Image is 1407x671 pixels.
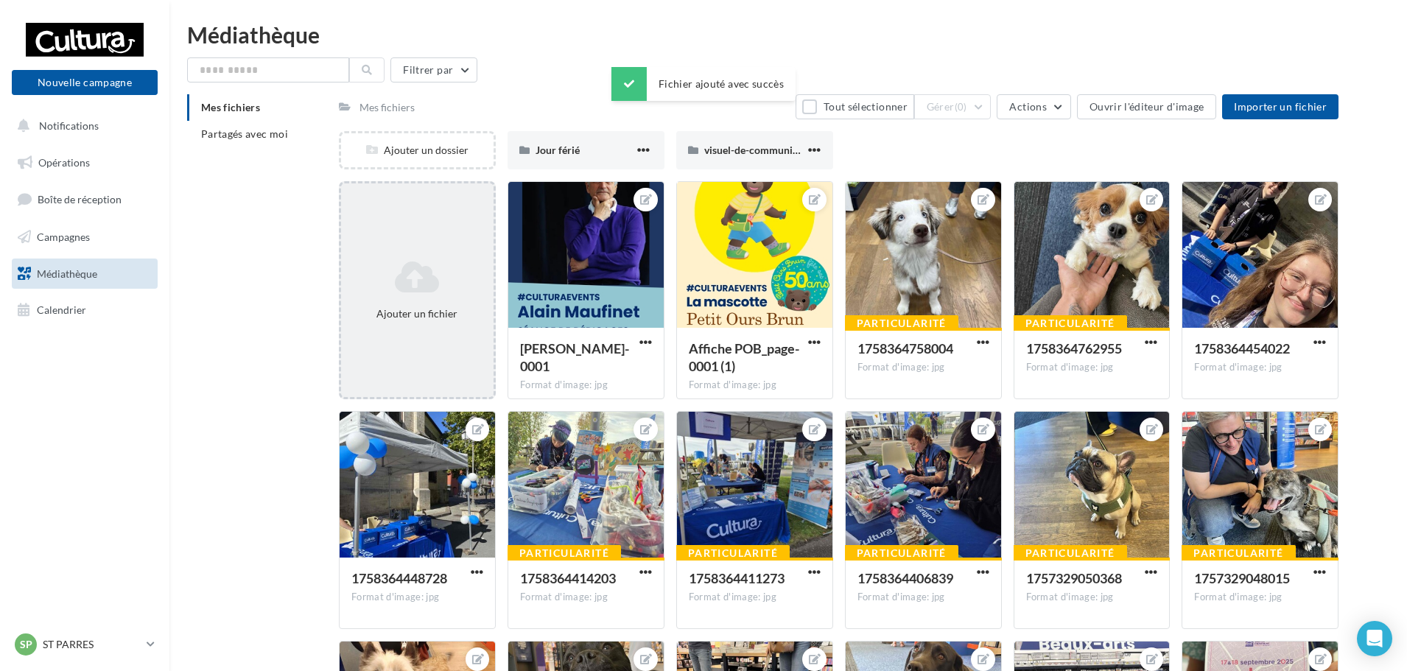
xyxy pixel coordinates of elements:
button: Tout sélectionner [796,94,913,119]
div: Mes fichiers [359,100,415,115]
span: (0) [955,101,967,113]
div: Format d'image: jpg [1194,591,1326,604]
button: Actions [997,94,1070,119]
span: Notifications [39,119,99,132]
span: Partagés avec moi [201,127,288,140]
span: 1758364411273 [689,570,785,586]
div: Particularité [1014,545,1127,561]
span: Affiche POB_page-0001 (1) [689,340,799,374]
span: Mes fichiers [201,101,260,113]
span: 1758364414203 [520,570,616,586]
a: Calendrier [9,295,161,326]
a: Médiathèque [9,259,161,289]
a: SP ST PARRES [12,630,158,658]
span: Importer un fichier [1234,100,1327,113]
span: Alain Maufinet_page-0001 [520,340,629,374]
button: Notifications [9,110,155,141]
span: visuel-de-communication [704,144,821,156]
span: Calendrier [37,303,86,316]
div: Format d'image: jpg [857,361,989,374]
div: Format d'image: jpg [689,379,821,392]
span: 1757329050368 [1026,570,1122,586]
div: Format d'image: jpg [351,591,483,604]
a: Boîte de réception [9,183,161,215]
div: Format d'image: jpg [689,591,821,604]
button: Nouvelle campagne [12,70,158,95]
div: Particularité [1182,545,1295,561]
button: Ouvrir l'éditeur d'image [1077,94,1216,119]
span: 1757329048015 [1194,570,1290,586]
span: Jour férié [536,144,580,156]
div: Open Intercom Messenger [1357,621,1392,656]
span: Campagnes [37,231,90,243]
a: Campagnes [9,222,161,253]
div: Médiathèque [187,24,1389,46]
span: SP [20,637,32,652]
button: Filtrer par [390,57,477,82]
a: Opérations [9,147,161,178]
div: Particularité [845,315,958,331]
span: 1758364762955 [1026,340,1122,356]
div: Ajouter un fichier [347,306,488,321]
div: Particularité [1014,315,1127,331]
span: Boîte de réception [38,193,122,205]
div: Ajouter un dossier [341,143,494,158]
button: Importer un fichier [1222,94,1338,119]
span: Actions [1009,100,1046,113]
div: Format d'image: jpg [857,591,989,604]
div: Particularité [845,545,958,561]
div: Format d'image: jpg [1026,361,1158,374]
div: Fichier ajouté avec succès [611,67,796,101]
span: 1758364454022 [1194,340,1290,356]
div: Format d'image: jpg [520,591,652,604]
div: Particularité [676,545,790,561]
div: Format d'image: jpg [1194,361,1326,374]
span: Opérations [38,156,90,169]
span: 1758364406839 [857,570,953,586]
span: 1758364448728 [351,570,447,586]
div: Format d'image: jpg [520,379,652,392]
button: Gérer(0) [914,94,992,119]
div: Format d'image: jpg [1026,591,1158,604]
div: Particularité [508,545,621,561]
span: Médiathèque [37,267,97,279]
p: ST PARRES [43,637,141,652]
span: 1758364758004 [857,340,953,356]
